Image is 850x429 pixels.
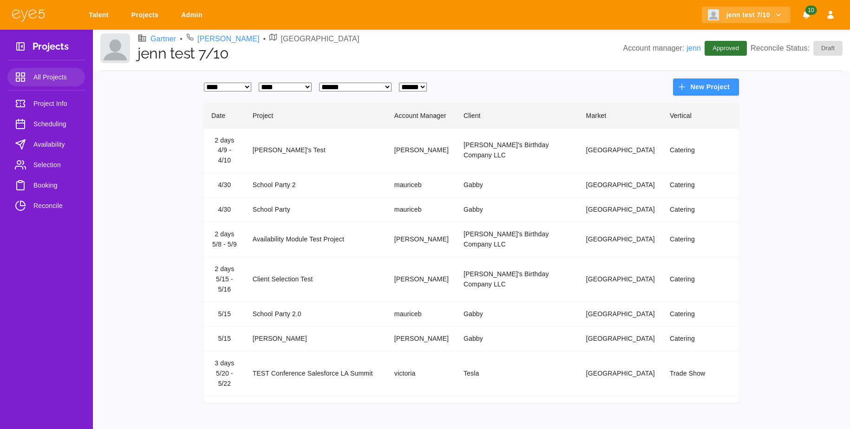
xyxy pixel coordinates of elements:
h3: Projects [33,41,69,55]
td: [GEOGRAPHIC_DATA] [579,327,662,351]
button: New Project [673,78,739,96]
div: 5/20 - 5/22 [211,369,238,389]
button: jenn test 7/10 [702,6,791,24]
div: 4/30 [211,180,238,190]
td: [PERSON_NAME]'s Birthday Company LLC [456,222,579,257]
a: Scheduling [7,115,85,133]
p: Reconcile Status: [751,41,843,56]
span: Reconcile [33,200,78,211]
li: • [180,33,183,45]
div: 4/9 - 4/10 [211,145,238,166]
div: 5/15 - 5/16 [211,274,238,295]
div: 5/15 [211,334,238,344]
div: 5/15 [211,309,238,319]
td: [PERSON_NAME]'s Birthday Company LLC [456,257,579,302]
td: [PERSON_NAME] [387,327,456,351]
div: 2 days [211,264,238,274]
th: Market [579,103,662,129]
td: Trade Show [662,351,739,396]
td: [PERSON_NAME] [387,222,456,257]
td: Client Selection Test [245,257,387,302]
a: Project Info [7,94,85,113]
th: Account Manager [387,103,456,129]
td: Catering [662,222,739,257]
a: Booking [7,176,85,195]
td: School Party 2 [245,173,387,198]
td: [GEOGRAPHIC_DATA] [579,173,662,198]
a: Projects [125,6,168,24]
p: Account manager: [623,43,701,54]
td: [GEOGRAPHIC_DATA] [579,222,662,257]
img: eye5 [11,8,46,22]
span: 10 [805,6,817,15]
span: Approved [707,44,745,53]
td: Catering [662,173,739,198]
a: [PERSON_NAME] [197,33,260,45]
td: Catering [662,302,739,327]
button: Notifications [798,6,815,24]
div: 3 days [211,358,238,369]
td: Catering [662,257,739,302]
td: School Party [245,198,387,222]
td: Gabby [456,173,579,198]
a: Gartner [150,33,176,45]
td: Gabby [456,302,579,327]
td: mauriceb [387,302,456,327]
td: mauriceb [387,173,456,198]
a: jenn [687,44,701,52]
a: Admin [175,6,212,24]
td: [GEOGRAPHIC_DATA] [579,257,662,302]
td: [PERSON_NAME] [387,128,456,173]
span: Scheduling [33,118,78,130]
div: 2 days [211,229,238,240]
td: [GEOGRAPHIC_DATA] [579,128,662,173]
td: School Party 2.0 [245,302,387,327]
span: Draft [816,44,840,53]
span: Selection [33,159,78,170]
span: All Projects [33,71,78,83]
a: Talent [83,6,118,24]
td: Catering [662,198,739,222]
h1: jenn test 7/10 [137,45,623,62]
td: victoria [387,351,456,396]
div: 5/8 - 5/9 [211,240,238,250]
td: [PERSON_NAME]'s Birthday Company LLC [456,128,579,173]
td: [PERSON_NAME]'s Test [245,128,387,173]
div: 4/30 [211,205,238,215]
div: 2 days [211,136,238,146]
td: [GEOGRAPHIC_DATA] [579,302,662,327]
td: Catering [662,128,739,173]
td: [GEOGRAPHIC_DATA] [579,351,662,396]
p: [GEOGRAPHIC_DATA] [281,33,359,45]
a: Reconcile [7,196,85,215]
th: Date [204,103,245,129]
td: Gabby [456,327,579,351]
img: Client logo [100,33,130,63]
td: Availability Module Test Project [245,222,387,257]
td: [GEOGRAPHIC_DATA] [579,198,662,222]
a: Availability [7,135,85,154]
span: Booking [33,180,78,191]
th: Client [456,103,579,129]
td: mauriceb [387,198,456,222]
a: Selection [7,156,85,174]
td: Catering [662,327,739,351]
span: Availability [33,139,78,150]
td: [PERSON_NAME] [245,327,387,351]
li: • [263,33,266,45]
td: [PERSON_NAME] [387,257,456,302]
img: Client logo [708,9,719,20]
th: Vertical [662,103,739,129]
td: Gabby [456,198,579,222]
a: All Projects [7,68,85,86]
td: TEST Conference Salesforce LA Summit [245,351,387,396]
th: Project [245,103,387,129]
td: Tesla [456,351,579,396]
span: Project Info [33,98,78,109]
